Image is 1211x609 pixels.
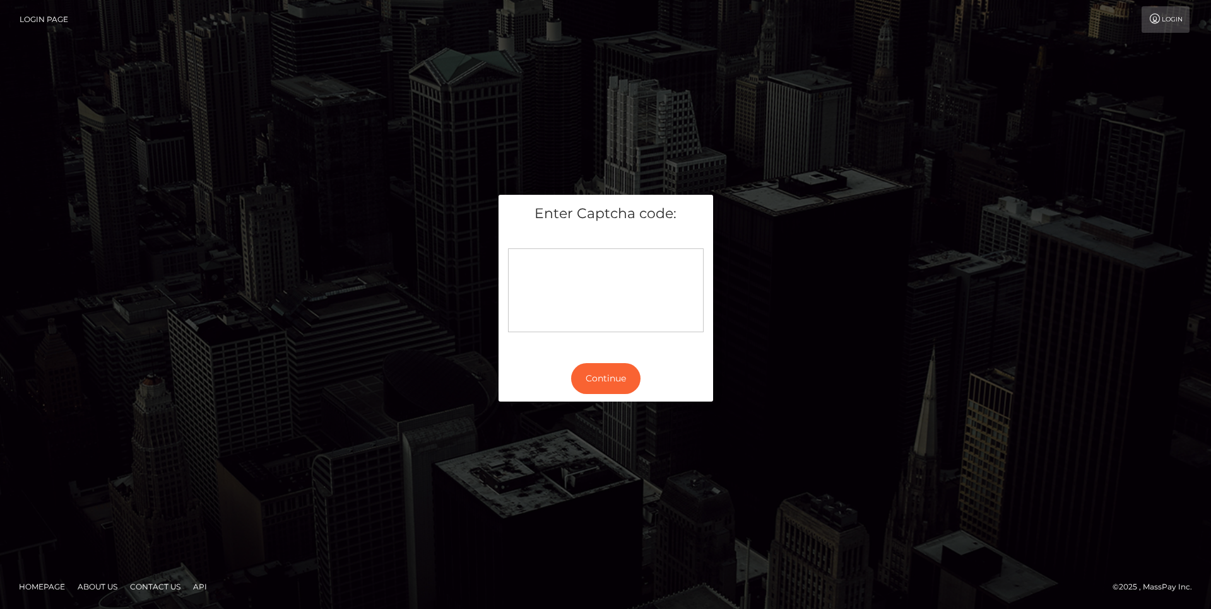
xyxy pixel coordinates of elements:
[1113,580,1202,594] div: © 2025 , MassPay Inc.
[14,577,70,596] a: Homepage
[188,577,212,596] a: API
[571,363,641,394] button: Continue
[20,6,68,33] a: Login Page
[125,577,186,596] a: Contact Us
[73,577,122,596] a: About Us
[1142,6,1190,33] a: Login
[508,248,704,332] div: Captcha widget loading...
[508,204,704,224] h5: Enter Captcha code:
